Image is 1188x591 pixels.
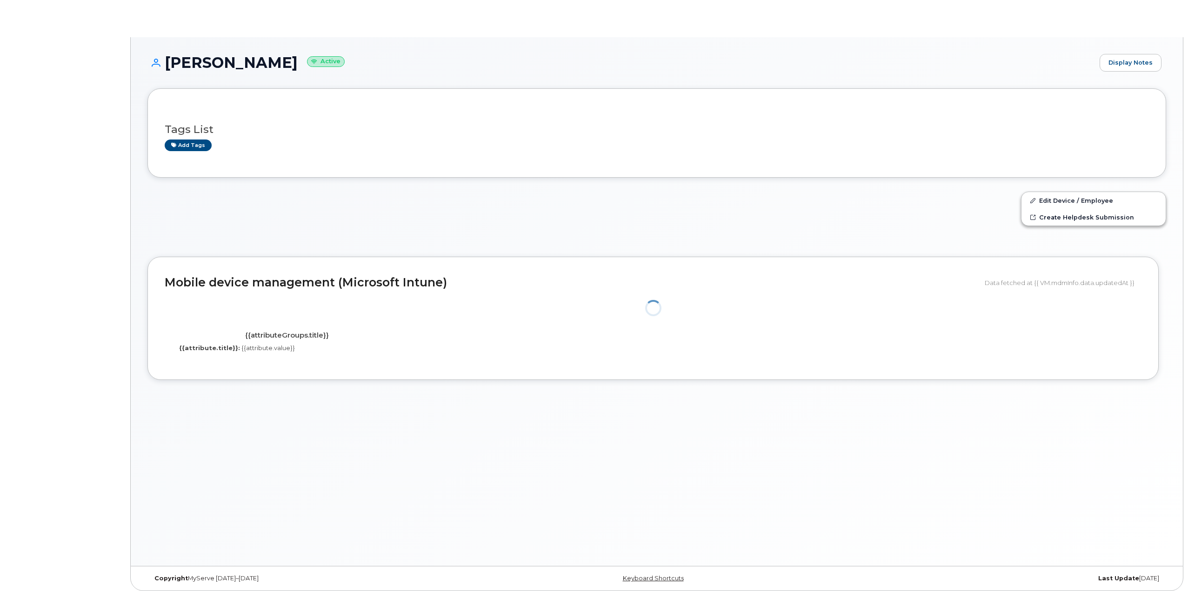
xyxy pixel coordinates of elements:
span: {{attribute.value}} [241,344,295,352]
strong: Last Update [1098,575,1139,582]
h3: Tags List [165,124,1149,135]
a: Display Notes [1100,54,1161,72]
h2: Mobile device management (Microsoft Intune) [165,276,978,289]
h1: [PERSON_NAME] [147,54,1095,71]
div: [DATE] [827,575,1166,582]
a: Edit Device / Employee [1021,192,1166,209]
a: Create Helpdesk Submission [1021,209,1166,226]
div: Data fetched at {{ VM.mdmInfo.data.updatedAt }} [985,274,1141,292]
small: Active [307,56,345,67]
a: Keyboard Shortcuts [623,575,684,582]
h4: {{attributeGroups.title}} [172,332,402,339]
div: MyServe [DATE]–[DATE] [147,575,487,582]
label: {{attribute.title}}: [179,344,240,352]
a: Add tags [165,139,212,151]
strong: Copyright [154,575,188,582]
